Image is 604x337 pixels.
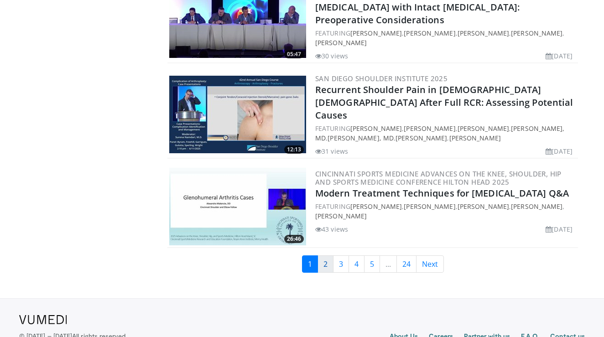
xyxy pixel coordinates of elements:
[284,50,304,58] span: 05:47
[302,255,318,273] a: 1
[333,255,349,273] a: 3
[284,235,304,243] span: 26:46
[458,29,509,37] a: [PERSON_NAME]
[546,146,573,156] li: [DATE]
[396,255,417,273] a: 24
[315,224,348,234] li: 43 views
[315,169,562,187] a: Cincinnati Sports Medicine Advances on the Knee, Shoulder, Hip and Sports Medicine Conference Hil...
[315,202,576,221] div: FEATURING , , , ,
[167,255,578,273] nav: Search results pages
[19,315,67,324] img: VuMedi Logo
[169,168,306,245] a: 26:46
[315,212,367,220] a: [PERSON_NAME]
[169,76,306,153] img: 043f43e5-9a19-48aa-a7d4-4ad495588f6c.300x170_q85_crop-smart_upscale.jpg
[449,134,501,142] a: [PERSON_NAME]
[315,28,576,47] div: FEATURING , , , ,
[349,255,364,273] a: 4
[315,146,348,156] li: 31 views
[315,74,448,83] a: San Diego Shoulder Institute 2025
[350,29,402,37] a: [PERSON_NAME]
[169,168,306,245] img: 39810728-ec36-4ab3-a693-8b687575155e.300x170_q85_crop-smart_upscale.jpg
[458,124,509,133] a: [PERSON_NAME]
[364,255,380,273] a: 5
[404,124,455,133] a: [PERSON_NAME]
[546,51,573,61] li: [DATE]
[169,76,306,153] a: 12:13
[350,124,402,133] a: [PERSON_NAME]
[416,255,444,273] a: Next
[284,145,304,154] span: 12:13
[315,124,576,143] div: FEATURING , , , , , ,
[318,255,333,273] a: 2
[546,224,573,234] li: [DATE]
[350,202,402,211] a: [PERSON_NAME]
[404,29,455,37] a: [PERSON_NAME]
[315,51,348,61] li: 30 views
[511,29,562,37] a: [PERSON_NAME]
[328,134,394,142] a: [PERSON_NAME], MD
[511,202,562,211] a: [PERSON_NAME]
[458,202,509,211] a: [PERSON_NAME]
[396,134,447,142] a: [PERSON_NAME]
[404,202,455,211] a: [PERSON_NAME]
[315,187,569,199] a: Modern Treatment Techniques for [MEDICAL_DATA] Q&A
[315,38,367,47] a: [PERSON_NAME]
[315,83,573,121] a: Recurrent Shoulder Pain in [DEMOGRAPHIC_DATA] [DEMOGRAPHIC_DATA] After Full RCR: Assessing Potent...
